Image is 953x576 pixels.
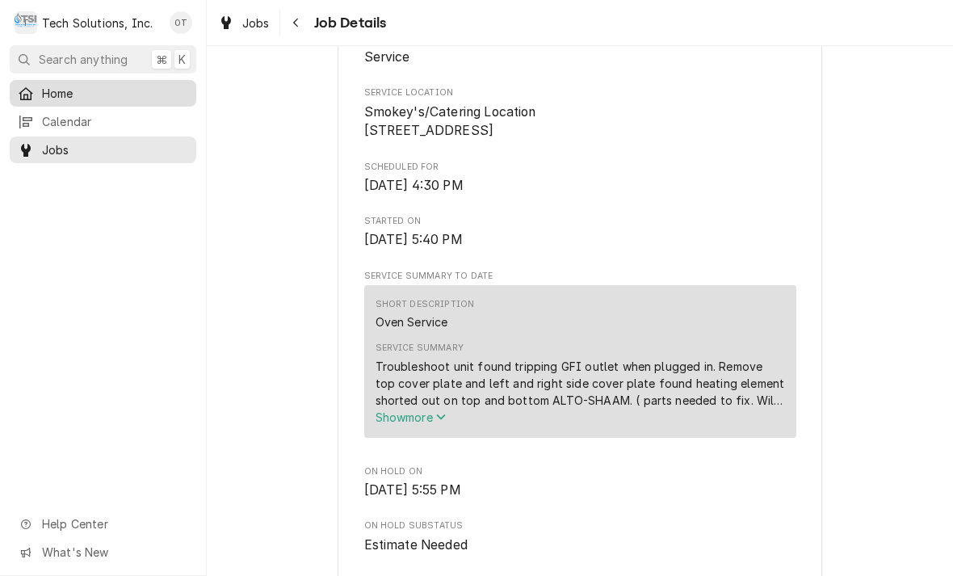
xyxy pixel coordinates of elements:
[364,178,464,193] span: [DATE] 4:30 PM
[42,113,188,130] span: Calendar
[364,537,468,553] span: Estimate Needed
[364,536,796,555] span: On Hold SubStatus
[376,313,448,330] div: Oven Service
[42,85,188,102] span: Home
[364,176,796,196] span: Scheduled For
[364,482,461,498] span: [DATE] 5:55 PM
[170,11,192,34] div: Otis Tooley's Avatar
[364,481,796,500] span: On Hold On
[364,86,796,99] span: Service Location
[364,465,796,500] div: On Hold On
[364,285,796,445] div: Service Summary
[39,51,128,68] span: Search anything
[42,141,188,158] span: Jobs
[156,51,167,68] span: ⌘
[15,11,37,34] div: T
[10,137,196,163] a: Jobs
[364,32,796,67] div: Job Type
[364,86,796,141] div: Service Location
[212,10,276,36] a: Jobs
[42,515,187,532] span: Help Center
[364,104,536,139] span: Smokey's/Catering Location [STREET_ADDRESS]
[376,358,785,409] div: Troubleshoot unit found tripping GFI outlet when plugged in. Remove top cover plate and left and ...
[283,10,309,36] button: Navigate back
[376,410,447,424] span: Show more
[364,232,463,247] span: [DATE] 5:40 PM
[364,465,796,478] span: On Hold On
[10,80,196,107] a: Home
[10,511,196,537] a: Go to Help Center
[364,270,796,446] div: Service Summary To Date
[364,103,796,141] span: Service Location
[309,12,387,34] span: Job Details
[364,161,796,174] span: Scheduled For
[15,11,37,34] div: Tech Solutions, Inc.'s Avatar
[364,230,796,250] span: Started On
[10,539,196,565] a: Go to What's New
[170,11,192,34] div: OT
[376,298,475,311] div: Short Description
[364,519,796,554] div: On Hold SubStatus
[10,45,196,74] button: Search anything⌘K
[178,51,186,68] span: K
[10,108,196,135] a: Calendar
[364,49,410,65] span: Service
[364,161,796,196] div: Scheduled For
[364,48,796,67] span: Job Type
[364,215,796,228] span: Started On
[364,215,796,250] div: Started On
[242,15,270,32] span: Jobs
[376,409,785,426] button: Showmore
[376,342,464,355] div: Service Summary
[364,270,796,283] span: Service Summary To Date
[42,15,153,32] div: Tech Solutions, Inc.
[42,544,187,561] span: What's New
[364,519,796,532] span: On Hold SubStatus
